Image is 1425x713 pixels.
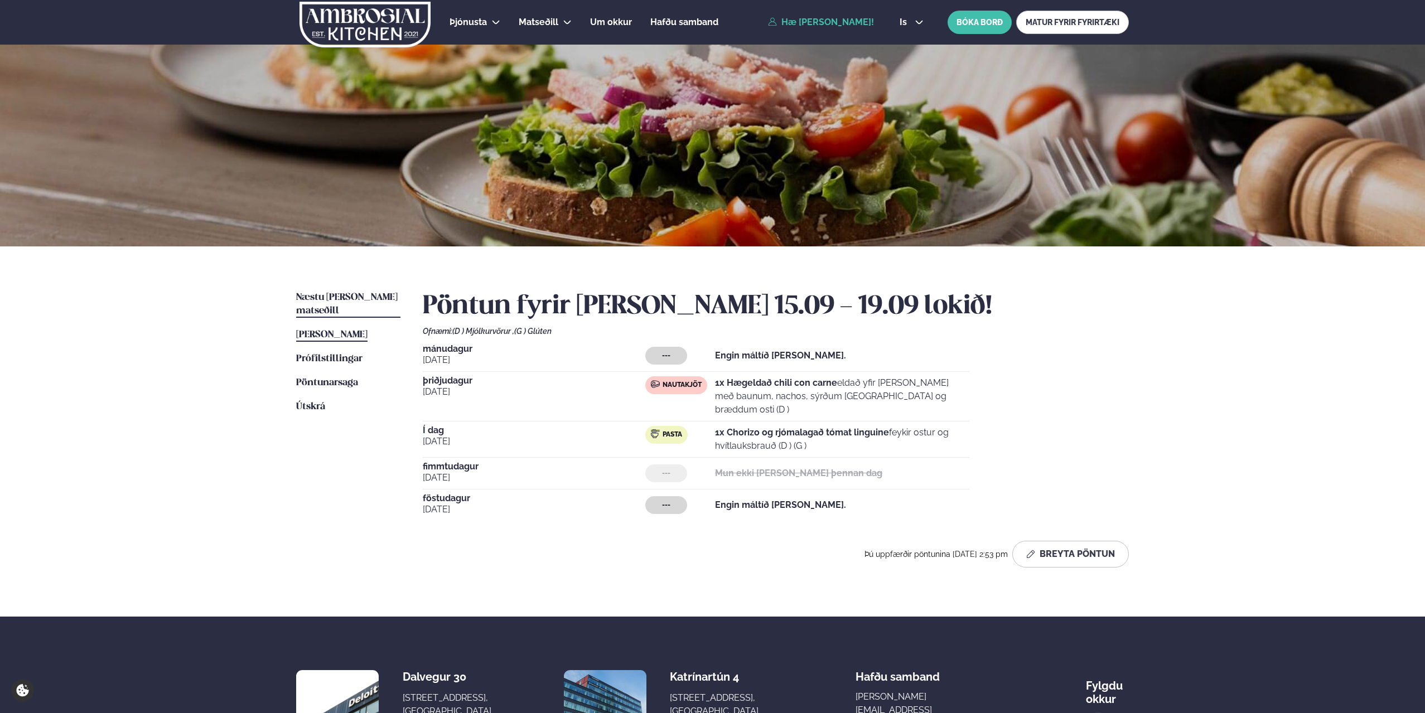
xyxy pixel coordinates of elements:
a: [PERSON_NAME] [296,328,368,342]
p: feykir ostur og hvítlauksbrauð (D ) (G ) [715,426,969,453]
span: Nautakjöt [663,381,702,390]
span: [DATE] [423,503,645,516]
span: Þjónusta [450,17,487,27]
a: Hæ [PERSON_NAME]! [768,17,874,27]
button: BÓKA BORÐ [948,11,1012,34]
span: (D ) Mjólkurvörur , [452,327,514,336]
a: Þjónusta [450,16,487,29]
span: (G ) Glúten [514,327,552,336]
strong: Engin máltíð [PERSON_NAME]. [715,499,846,510]
div: Dalvegur 30 [403,670,491,683]
img: pasta.svg [651,429,660,438]
span: Pasta [663,430,682,439]
span: --- [662,351,670,360]
div: Ofnæmi: [423,327,1129,336]
a: MATUR FYRIR FYRIRTÆKI [1016,11,1129,34]
span: föstudagur [423,494,645,503]
span: Matseðill [519,17,558,27]
span: --- [662,501,670,510]
img: beef.svg [651,380,660,389]
img: logo [298,2,432,47]
span: Hafðu samband [650,17,718,27]
span: Þú uppfærðir pöntunina [DATE] 2:53 pm [864,550,1008,559]
span: [DATE] [423,435,645,448]
a: Cookie settings [11,679,34,702]
span: Prófílstillingar [296,354,363,363]
strong: 1x Chorizo og rjómalagað tómat linguine [715,427,889,438]
h2: Pöntun fyrir [PERSON_NAME] 15.09 - 19.09 lokið! [423,291,1129,322]
span: [DATE] [423,471,645,484]
span: fimmtudagur [423,462,645,471]
div: Katrínartún 4 [670,670,759,683]
span: Hafðu samband [856,661,940,683]
p: eldað yfir [PERSON_NAME] með baunum, nachos, sýrðum [GEOGRAPHIC_DATA] og bræddum osti (D ) [715,376,969,416]
span: Um okkur [590,17,632,27]
span: --- [662,469,670,478]
div: Fylgdu okkur [1086,670,1129,706]
a: Útskrá [296,400,325,414]
strong: 1x Hægeldað chili con carne [715,377,837,388]
span: Í dag [423,426,645,435]
span: mánudagur [423,345,645,353]
span: Pöntunarsaga [296,378,358,387]
button: Breyta Pöntun [1012,541,1129,568]
span: [PERSON_NAME] [296,330,368,339]
span: Næstu [PERSON_NAME] matseðill [296,293,398,316]
span: [DATE] [423,385,645,399]
span: is [900,18,910,27]
strong: Mun ekki [PERSON_NAME] þennan dag [715,468,882,478]
a: Næstu [PERSON_NAME] matseðill [296,291,400,318]
a: Pöntunarsaga [296,376,358,390]
span: [DATE] [423,353,645,367]
span: þriðjudagur [423,376,645,385]
strong: Engin máltíð [PERSON_NAME]. [715,350,846,361]
a: Um okkur [590,16,632,29]
span: Útskrá [296,402,325,411]
a: Prófílstillingar [296,352,363,366]
a: Matseðill [519,16,558,29]
button: is [891,18,933,27]
a: Hafðu samband [650,16,718,29]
